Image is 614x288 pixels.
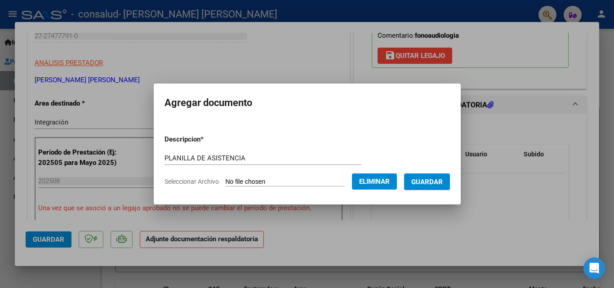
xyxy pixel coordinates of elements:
button: Guardar [404,173,450,190]
p: Descripcion [165,134,250,145]
div: Open Intercom Messenger [583,257,605,279]
h2: Agregar documento [165,94,450,111]
button: Eliminar [352,173,397,190]
span: Eliminar [359,177,390,186]
span: Guardar [411,178,443,186]
span: Seleccionar Archivo [165,178,219,185]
